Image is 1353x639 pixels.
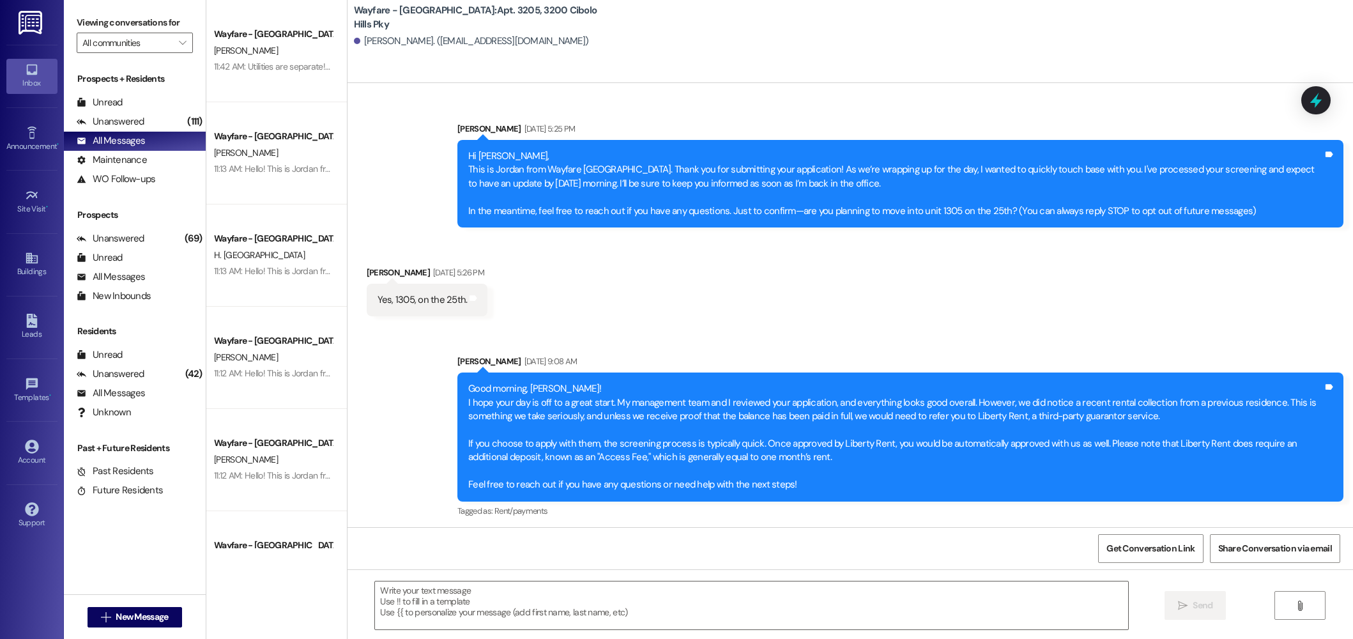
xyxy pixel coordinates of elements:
div: Tagged as: [457,502,1343,520]
div: [PERSON_NAME]. ([EMAIL_ADDRESS][DOMAIN_NAME]) [354,35,589,48]
div: Unanswered [77,367,144,381]
div: Hi [PERSON_NAME], This is Jordan from Wayfare [GEOGRAPHIC_DATA]. Thank you for submitting your ap... [468,150,1323,218]
div: All Messages [77,134,145,148]
div: [PERSON_NAME] [457,122,1343,140]
div: [PERSON_NAME] [367,266,488,284]
span: [PERSON_NAME] [214,45,278,56]
div: Unread [77,251,123,265]
div: Unanswered [77,115,144,128]
input: All communities [82,33,172,53]
div: Wayfare - [GEOGRAPHIC_DATA] [214,539,332,552]
div: Past + Future Residents [64,442,206,455]
div: [PERSON_NAME] [457,355,1343,373]
div: [DATE] 5:25 PM [521,122,576,135]
span: Share Conversation via email [1218,542,1332,555]
i:  [1295,601,1304,611]
span: [PERSON_NAME] [214,351,278,363]
span: [PERSON_NAME] [214,454,278,465]
a: Buildings [6,247,57,282]
a: Site Visit • [6,185,57,219]
div: Future Residents [77,484,163,497]
div: New Inbounds [77,289,151,303]
div: WO Follow-ups [77,173,155,186]
div: Unanswered [77,232,144,245]
button: Send [1165,591,1227,620]
span: Rent/payments [494,505,548,516]
a: Inbox [6,59,57,93]
span: Send [1193,599,1212,612]
div: [DATE] 9:08 AM [521,355,577,368]
div: Residents [64,325,206,338]
div: Wayfare - [GEOGRAPHIC_DATA] [214,436,332,450]
a: Leads [6,310,57,344]
div: Prospects + Residents [64,72,206,86]
a: Support [6,498,57,533]
div: Prospects [64,208,206,222]
span: H. [GEOGRAPHIC_DATA] [214,249,305,261]
div: Past Residents [77,465,154,478]
span: • [49,391,51,400]
button: Get Conversation Link [1098,534,1203,563]
span: • [46,203,48,212]
div: (42) [182,364,206,384]
button: Share Conversation via email [1210,534,1340,563]
div: All Messages [77,387,145,400]
div: Unknown [77,406,131,419]
div: Wayfare - [GEOGRAPHIC_DATA] [214,232,332,245]
span: • [57,140,59,149]
i:  [179,38,186,48]
div: Unread [77,348,123,362]
span: New Message [116,610,168,624]
span: Get Conversation Link [1106,542,1195,555]
div: Yes, 1305, on the 25th. [378,293,468,307]
div: Wayfare - [GEOGRAPHIC_DATA] [214,130,332,143]
div: [DATE] 5:26 PM [430,266,484,279]
a: Templates • [6,373,57,408]
b: Wayfare - [GEOGRAPHIC_DATA]: Apt. 3205, 3200 Cibolo Hills Pky [354,4,609,31]
label: Viewing conversations for [77,13,193,33]
div: Maintenance [77,153,147,167]
div: All Messages [77,270,145,284]
div: 11:42 AM: Utilities are separate! That would be Electric, water, wifi, and $40/month for valet tr... [214,61,631,72]
img: ResiDesk Logo [19,11,45,35]
div: Good morning, [PERSON_NAME]! I hope your day is off to a great start. My management team and I re... [468,382,1323,491]
div: Wayfare - [GEOGRAPHIC_DATA] [214,334,332,348]
i:  [1178,601,1188,611]
a: Account [6,436,57,470]
i:  [101,612,111,622]
div: Unread [77,96,123,109]
span: [PERSON_NAME] [214,147,278,158]
button: New Message [88,607,182,627]
div: Wayfare - [GEOGRAPHIC_DATA] [214,27,332,41]
div: (69) [181,229,206,249]
div: (111) [184,112,205,132]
